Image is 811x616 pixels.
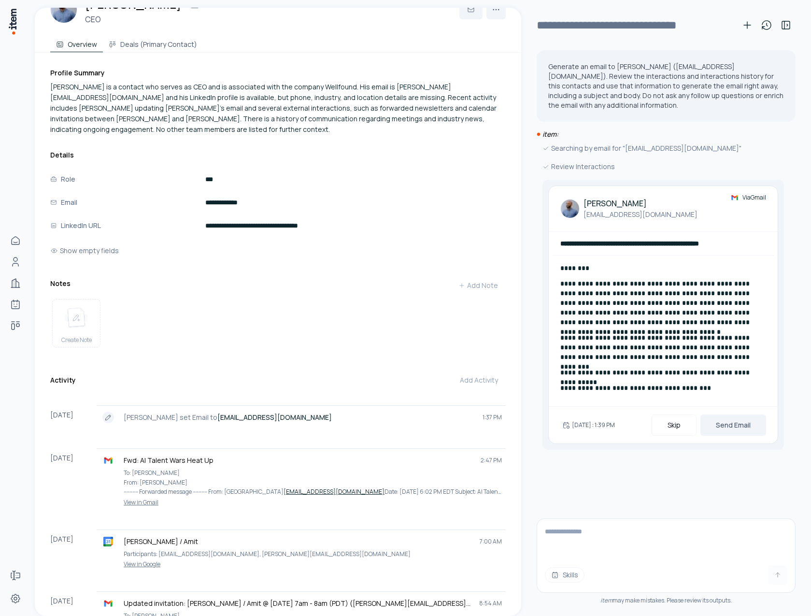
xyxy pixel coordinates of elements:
[124,413,475,422] p: [PERSON_NAME] set Email to
[6,316,25,335] a: deals
[50,375,76,385] h3: Activity
[451,276,506,295] button: Add Note
[757,15,776,35] button: View history
[8,8,17,35] img: Item Brain Logo
[100,499,502,506] a: View in Gmail
[480,538,502,545] span: 7:00 AM
[50,448,97,510] div: [DATE]
[542,129,558,139] i: item:
[652,415,697,436] button: Skip
[700,415,766,436] button: Send Email
[6,252,25,272] a: Contacts
[560,199,580,218] img: Amit Matani
[548,62,784,110] p: Generate an email to [PERSON_NAME] ([EMAIL_ADDRESS][DOMAIN_NAME]). Review the interactions and in...
[563,570,578,580] span: Skills
[50,241,119,260] button: Show empty fields
[50,530,97,573] div: [DATE]
[50,150,506,160] h3: Details
[458,281,498,290] div: Add Note
[52,299,100,347] button: create noteCreate Note
[50,279,71,288] h3: Notes
[6,295,25,314] a: Agents
[452,371,506,390] button: Add Activity
[103,599,113,608] img: gmail logo
[483,414,502,421] span: 1:37 PM
[124,468,502,497] p: To: [PERSON_NAME] From: [PERSON_NAME] ---------- Forwarded message ---------- From: [GEOGRAPHIC_D...
[124,549,502,559] p: Participants: [EMAIL_ADDRESS][DOMAIN_NAME], [PERSON_NAME][EMAIL_ADDRESS][DOMAIN_NAME]
[61,220,101,231] p: LinkedIn URL
[50,68,506,78] h3: Profile Summary
[124,537,472,546] p: [PERSON_NAME] / Amit
[50,405,97,429] div: [DATE]
[583,198,697,209] h4: [PERSON_NAME]
[6,231,25,250] a: Home
[103,33,203,52] button: Deals (Primary Contact)
[61,336,92,344] span: Create Note
[65,307,88,329] img: create note
[217,413,332,422] strong: [EMAIL_ADDRESS][DOMAIN_NAME]
[50,82,506,135] div: [PERSON_NAME] is a contact who serves as CEO and is associated with the company Wellfound. His em...
[50,33,103,52] button: Overview
[600,596,612,604] i: item
[61,174,75,185] p: Role
[85,14,204,25] h3: CEO
[103,456,113,465] img: gmail logo
[284,487,384,496] a: [EMAIL_ADDRESS][DOMAIN_NAME]
[6,273,25,293] a: Companies
[545,567,584,583] button: Skills
[776,15,796,35] button: Toggle sidebar
[583,209,697,220] p: [EMAIL_ADDRESS][DOMAIN_NAME]
[742,194,766,201] span: Via Gmail
[738,15,757,35] button: New conversation
[560,415,617,435] button: [DATE] : 1:39 PM
[6,566,25,585] a: Forms
[542,161,784,172] div: Review Interactions
[537,597,796,604] div: may make mistakes. Please review its outputs.
[124,456,473,465] p: Fwd: AI Talent Wars Heat Up
[100,560,502,568] a: View in Google
[479,600,502,607] span: 8:54 AM
[731,194,739,201] img: gmail
[6,589,25,608] a: Settings
[481,457,502,464] span: 2:47 PM
[542,143,784,154] div: Searching by email for "[EMAIL_ADDRESS][DOMAIN_NAME]"
[103,537,113,546] img: gcal logo
[61,197,77,208] p: Email
[124,599,471,608] p: Updated invitation: [PERSON_NAME] / Amit @ [DATE] 7am - 8am (PDT) ([PERSON_NAME][EMAIL_ADDRESS][D...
